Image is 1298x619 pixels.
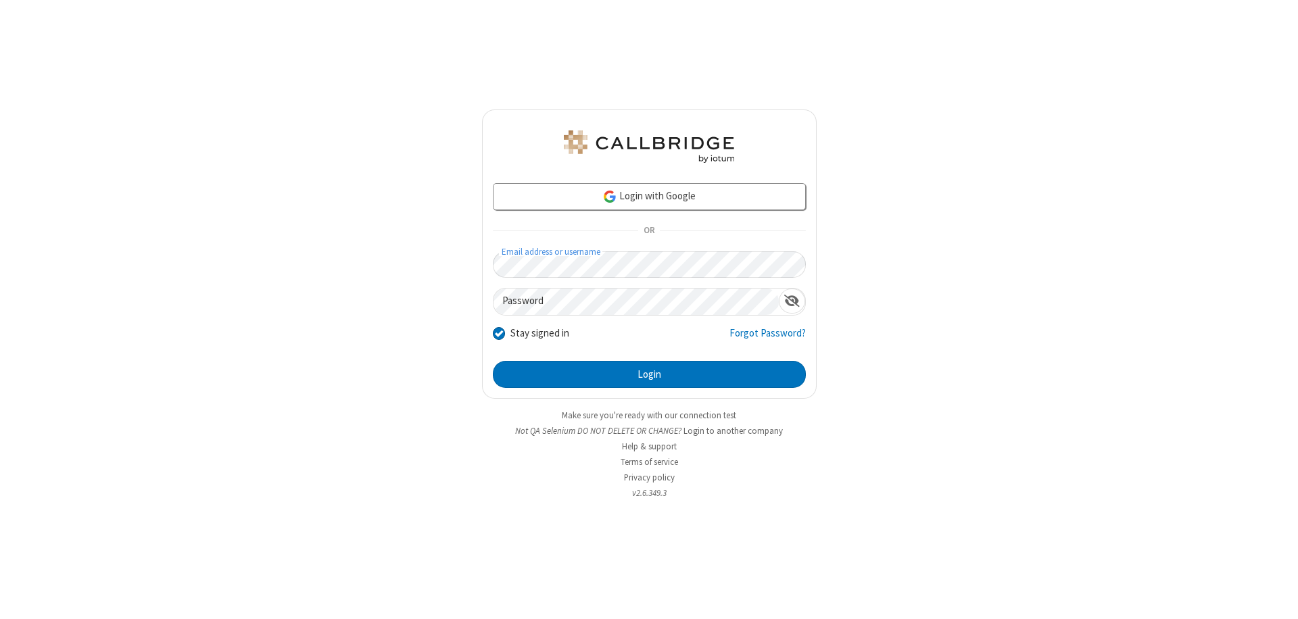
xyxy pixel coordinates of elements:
a: Help & support [622,441,677,452]
span: OR [638,222,660,241]
iframe: Chat [1264,584,1288,610]
button: Login [493,361,806,388]
label: Stay signed in [510,326,569,341]
a: Privacy policy [624,472,675,483]
input: Password [494,289,779,315]
img: QA Selenium DO NOT DELETE OR CHANGE [561,130,737,163]
li: Not QA Selenium DO NOT DELETE OR CHANGE? [482,424,817,437]
button: Login to another company [683,424,783,437]
div: Show password [779,289,805,314]
input: Email address or username [493,251,806,278]
a: Terms of service [621,456,678,468]
a: Login with Google [493,183,806,210]
a: Forgot Password? [729,326,806,351]
a: Make sure you're ready with our connection test [562,410,736,421]
img: google-icon.png [602,189,617,204]
li: v2.6.349.3 [482,487,817,499]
